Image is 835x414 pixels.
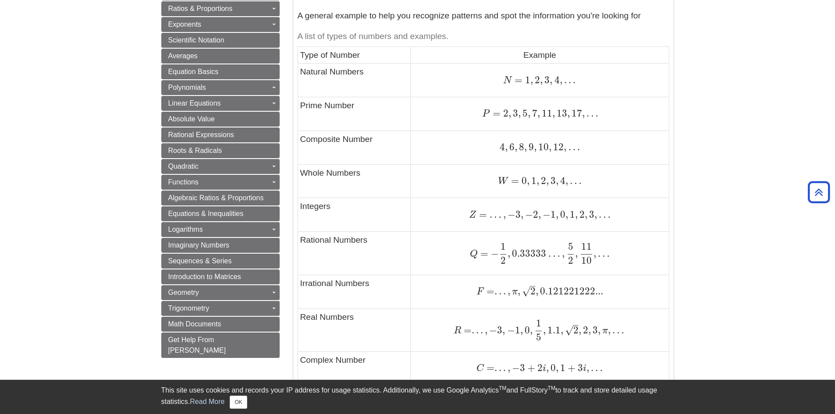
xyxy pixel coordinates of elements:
span: , [546,362,549,374]
span: − [510,362,520,374]
span: , [560,248,565,259]
span: 2 [581,324,588,336]
a: Get Help From [PERSON_NAME] [161,333,280,358]
span: , [518,107,521,119]
sup: TM [548,385,555,391]
span: N [503,76,512,85]
span: , [546,175,549,187]
a: Rational Expressions [161,127,280,142]
p: A general example to help you recognize patterns and spot the information you're looking for [298,10,669,22]
span: Scientific Notation [168,36,224,44]
span: Equation Basics [168,68,219,75]
span: 3 [511,107,518,119]
span: , [575,248,578,259]
span: . [501,362,506,374]
span: . [497,362,501,374]
div: This site uses cookies and records your IP address for usage statistics. Additionally, we use Goo... [161,385,674,409]
td: Irrational Numbers [298,275,411,308]
span: , [543,324,546,336]
span: 0 [558,209,565,220]
span: , [506,362,510,374]
span: 9 [527,141,534,153]
span: , [588,324,591,336]
span: 12 [551,141,564,153]
span: Roots & Radicals [168,147,222,154]
span: Rational Expressions [168,131,234,138]
a: Back to Top [805,186,833,198]
a: Linear Equations [161,96,280,111]
span: 1.1 [546,324,561,336]
a: Averages [161,49,280,64]
span: √ [565,324,573,336]
span: , [521,209,523,220]
span: 10 [537,141,549,153]
span: – [530,280,536,292]
a: Sequences & Series [161,254,280,269]
a: Trigonometry [161,301,280,316]
span: , [575,209,578,220]
span: , [550,74,552,86]
span: 11 [581,241,592,252]
span: , [483,324,487,336]
span: , [585,209,587,220]
span: – [573,319,579,331]
span: Equations & Inequalities [168,210,244,217]
a: Functions [161,175,280,190]
td: Real Numbers [298,308,411,351]
caption: A list of types of numbers and examples. [298,27,669,46]
span: … [589,362,603,374]
span: , [567,107,570,119]
a: Quadratic [161,159,280,174]
span: Linear Equations [168,99,221,107]
a: Scientific Notation [161,33,280,48]
span: … [611,324,624,336]
span: … [546,248,560,259]
span: = [512,74,522,86]
span: 3 [591,324,598,336]
span: , [538,209,541,220]
a: Read More [190,398,224,405]
span: 1 [536,317,541,329]
span: , [536,285,538,297]
span: Algebraic Ratios & Proportions [168,194,264,202]
span: 0 [523,324,530,336]
span: Quadratic [168,163,199,170]
span: i [543,364,546,373]
span: , [501,209,506,220]
span: = [490,107,501,119]
span: W [498,177,508,186]
span: … [585,107,598,119]
a: Equation Basics [161,64,280,79]
span: . [494,362,497,374]
span: 4 [558,175,565,187]
span: Imaginary Numbers [168,241,230,249]
span: . [479,324,483,336]
span: Absolute Value [168,115,215,123]
span: 1 [522,74,530,86]
span: 11 [540,107,552,119]
span: √ [522,285,530,297]
span: , [506,285,510,297]
span: + [525,362,535,374]
span: , [565,175,568,187]
span: 1 [529,175,537,187]
span: Trigonometry [168,304,210,312]
span: 5 [521,107,528,119]
span: , [552,107,555,119]
span: 3 [520,362,525,374]
span: = [476,209,487,220]
span: = [484,362,494,374]
td: Type of Number [298,46,411,63]
span: 10 [581,255,592,266]
span: . [472,324,474,336]
a: Exponents [161,17,280,32]
span: 0.33333 [510,248,546,259]
span: Geometry [168,289,199,296]
span: , [527,175,529,187]
a: Algebraic Ratios & Proportions [161,191,280,205]
span: , [579,324,581,336]
a: Roots & Radicals [161,143,280,158]
span: , [565,209,568,220]
span: , [508,107,511,119]
span: 3 [549,175,556,187]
